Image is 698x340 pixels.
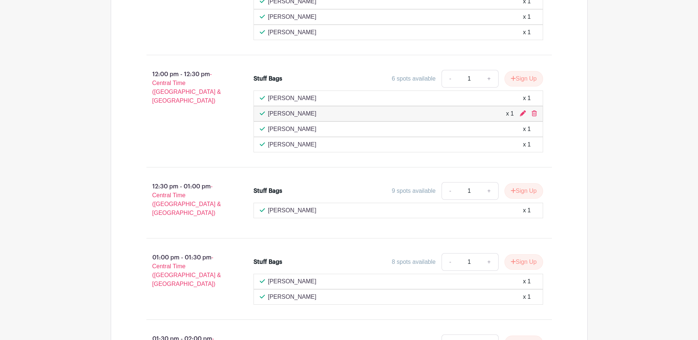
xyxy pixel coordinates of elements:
div: x 1 [523,125,531,134]
p: [PERSON_NAME] [268,109,316,118]
p: 12:00 pm - 12:30 pm [135,67,242,108]
div: 6 spots available [392,74,436,83]
p: [PERSON_NAME] [268,140,316,149]
p: 12:30 pm - 01:00 pm [135,179,242,220]
div: x 1 [523,293,531,301]
a: - [442,70,458,88]
p: [PERSON_NAME] [268,293,316,301]
div: Stuff Bags [254,187,282,195]
button: Sign Up [504,71,543,86]
div: Stuff Bags [254,74,282,83]
div: x 1 [523,94,531,103]
p: [PERSON_NAME] [268,94,316,103]
div: x 1 [523,13,531,21]
div: 8 spots available [392,258,436,266]
a: + [480,253,498,271]
div: x 1 [506,109,514,118]
button: Sign Up [504,183,543,199]
p: [PERSON_NAME] [268,13,316,21]
div: x 1 [523,277,531,286]
span: - Central Time ([GEOGRAPHIC_DATA] & [GEOGRAPHIC_DATA]) [152,71,221,104]
div: x 1 [523,140,531,149]
button: Sign Up [504,254,543,270]
p: [PERSON_NAME] [268,28,316,37]
p: 01:00 pm - 01:30 pm [135,250,242,291]
div: 9 spots available [392,187,436,195]
a: - [442,182,458,200]
span: - Central Time ([GEOGRAPHIC_DATA] & [GEOGRAPHIC_DATA]) [152,254,221,287]
a: - [442,253,458,271]
p: [PERSON_NAME] [268,206,316,215]
p: [PERSON_NAME] [268,125,316,134]
a: + [480,182,498,200]
a: + [480,70,498,88]
div: x 1 [523,28,531,37]
p: [PERSON_NAME] [268,277,316,286]
div: x 1 [523,206,531,215]
span: - Central Time ([GEOGRAPHIC_DATA] & [GEOGRAPHIC_DATA]) [152,183,221,216]
div: Stuff Bags [254,258,282,266]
